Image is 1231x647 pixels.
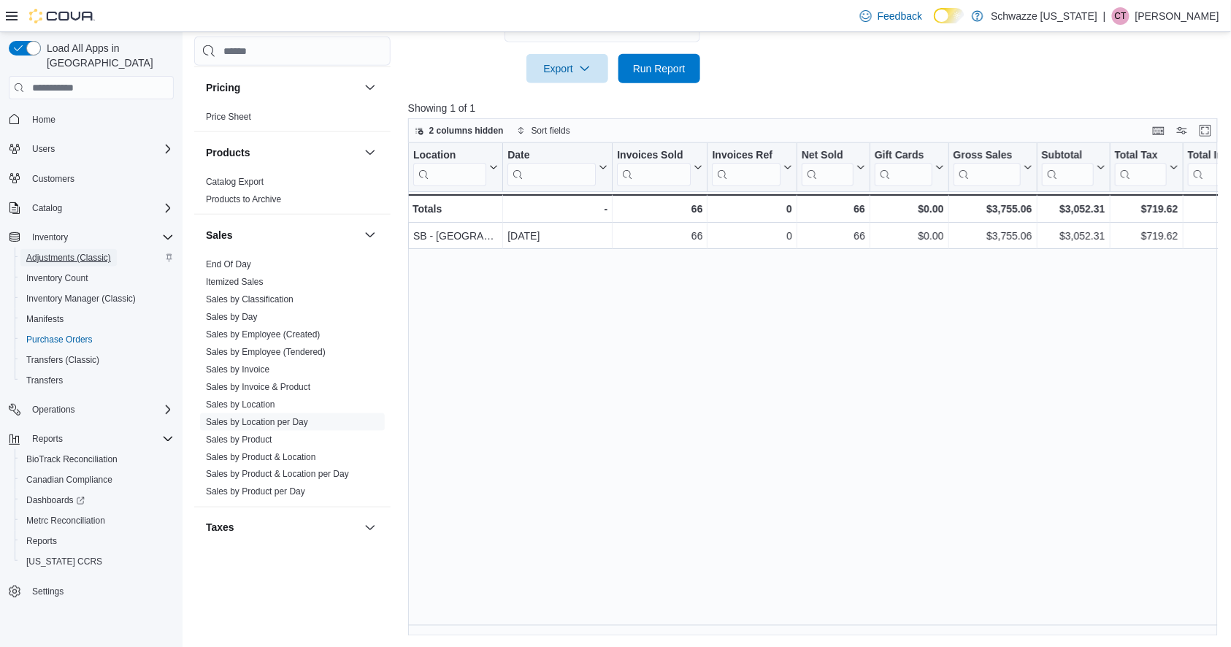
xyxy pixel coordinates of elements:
span: BioTrack Reconciliation [20,451,174,468]
span: Sales by Day [206,311,258,323]
a: End Of Day [206,259,251,269]
div: $3,755.06 [953,227,1032,245]
a: Sales by Classification [206,294,294,305]
button: Settings [3,581,180,602]
button: Enter fullscreen [1197,122,1214,139]
button: Products [206,145,358,160]
div: $0.00 [875,227,944,245]
button: Metrc Reconciliation [15,510,180,531]
span: Sales by Location per Day [206,416,308,428]
a: Canadian Compliance [20,471,118,489]
a: Sales by Product per Day [206,487,305,497]
a: Inventory Count [20,269,94,287]
span: Reports [32,433,63,445]
button: Gross Sales [953,149,1032,186]
div: $3,052.31 [1041,200,1105,218]
div: 66 [802,227,865,245]
nav: Complex example [9,102,174,640]
div: Gift Card Sales [875,149,932,186]
div: Invoices Ref [712,149,780,163]
button: Total Tax [1114,149,1178,186]
button: Gift Cards [875,149,944,186]
span: Itemized Sales [206,276,264,288]
span: Customers [32,173,74,185]
span: Inventory [26,229,174,246]
span: Home [26,110,174,128]
a: Settings [26,583,69,600]
div: Invoices Ref [712,149,780,186]
span: Feedback [878,9,922,23]
div: Clinton Temple [1112,7,1130,25]
span: Reports [26,535,57,547]
button: Operations [26,401,81,418]
button: Net Sold [802,149,865,186]
a: Sales by Product & Location [206,452,316,462]
span: Metrc Reconciliation [20,512,174,529]
span: Users [32,143,55,155]
div: Invoices Sold [617,149,691,163]
button: Invoices Sold [617,149,702,186]
span: Sales by Employee (Tendered) [206,346,326,358]
span: Sales by Location [206,399,275,410]
span: Transfers (Classic) [26,354,99,366]
span: Settings [32,586,64,597]
button: BioTrack Reconciliation [15,449,180,470]
div: $0.00 [875,200,944,218]
h3: Sales [206,228,233,242]
span: Export [535,54,599,83]
div: SB - [GEOGRAPHIC_DATA] [413,227,498,245]
span: Operations [26,401,174,418]
span: Inventory Manager (Classic) [26,293,136,305]
span: 2 columns hidden [429,125,504,137]
a: Sales by Product & Location per Day [206,470,349,480]
button: Operations [3,399,180,420]
span: Adjustments (Classic) [26,252,111,264]
a: Metrc Reconciliation [20,512,111,529]
div: Subtotal [1041,149,1093,163]
span: Transfers (Classic) [20,351,174,369]
button: Canadian Compliance [15,470,180,490]
button: Catalog [3,198,180,218]
div: 0 [712,200,791,218]
span: Dashboards [20,491,174,509]
span: Sales by Invoice [206,364,269,375]
span: Operations [32,404,75,416]
a: BioTrack Reconciliation [20,451,123,468]
a: Feedback [854,1,928,31]
span: Price Sheet [206,111,251,123]
span: Sales by Product & Location [206,451,316,463]
button: Products [361,144,379,161]
img: Cova [29,9,95,23]
button: Users [26,140,61,158]
span: Customers [26,169,174,188]
button: Reports [3,429,180,449]
div: Date [507,149,596,186]
div: $3,052.31 [1041,227,1105,245]
button: Users [3,139,180,159]
div: Taxes [194,548,391,589]
div: Totals [413,200,498,218]
a: Products to Archive [206,194,281,204]
span: Canadian Compliance [20,471,174,489]
span: Purchase Orders [20,331,174,348]
div: $719.62 [1114,200,1178,218]
button: Adjustments (Classic) [15,248,180,268]
span: Sales by Invoice & Product [206,381,310,393]
span: BioTrack Reconciliation [26,453,118,465]
button: Catalog [26,199,68,217]
a: Transfers (Classic) [20,351,105,369]
button: Inventory [26,229,74,246]
button: Home [3,108,180,129]
span: Dashboards [26,494,85,506]
button: Manifests [15,309,180,329]
button: Reports [26,430,69,448]
a: Sales by Product [206,434,272,445]
div: 66 [617,227,702,245]
button: [US_STATE] CCRS [15,551,180,572]
p: [PERSON_NAME] [1135,7,1219,25]
span: Reports [26,430,174,448]
a: Adjustments (Classic) [20,249,117,267]
button: Sales [361,226,379,244]
div: Gift Cards [875,149,932,163]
